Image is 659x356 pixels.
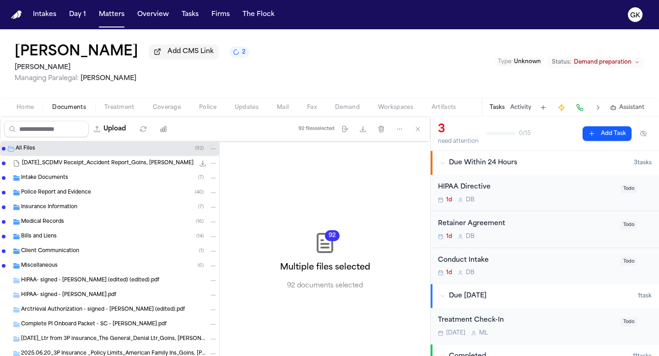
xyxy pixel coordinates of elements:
button: Intakes [29,6,60,23]
div: 3 [438,122,479,137]
span: ( 6 ) [198,263,204,268]
span: Status: [552,59,571,66]
div: Retainer Agreement [438,219,615,229]
span: Arctrieval Authorization - signed - [PERSON_NAME] (edited).pdf [21,306,185,314]
div: 92 files selected [298,126,335,132]
button: Add Task [537,101,550,114]
span: Bills and Liens [21,233,57,241]
h2: Multiple files selected [280,261,370,274]
button: Create Immediate Task [555,101,568,114]
span: HIPAA- signed - [PERSON_NAME] (edited) (edited).pdf [21,277,159,285]
span: HIPAA- signed - [PERSON_NAME].pdf [21,291,116,299]
button: Tasks [490,104,505,111]
button: Day 1 [65,6,90,23]
button: 2 active tasks [229,47,249,58]
button: The Flock [239,6,278,23]
span: Demand [335,104,360,111]
span: 1d [446,196,452,204]
button: Add Task [583,126,632,141]
div: Open task: HIPAA Directive [431,175,659,211]
span: Todo [621,257,637,266]
span: ( 40 ) [195,190,204,195]
span: D B [466,269,475,276]
span: 0 / 15 [519,130,531,137]
div: Treatment Check-In [438,315,615,326]
span: 3 task s [634,159,652,167]
span: Police Report and Evidence [21,189,91,197]
div: Conduct Intake [438,255,615,266]
span: Fax [307,104,317,111]
span: Treatment [104,104,135,111]
button: Edit Type: Unknown [495,57,544,66]
span: 1d [446,269,452,276]
button: Make a Call [573,101,586,114]
span: Managing Paralegal: [15,75,79,82]
span: ( 1 ) [199,248,204,254]
button: Assistant [610,104,644,111]
span: Documents [52,104,86,111]
div: need attention [438,138,479,145]
span: D B [466,233,475,240]
a: Matters [95,6,128,23]
span: ( 92 ) [195,146,204,151]
button: Tasks [178,6,202,23]
span: [DATE] [446,329,465,337]
span: Complete PI Onboard Packet - SC - [PERSON_NAME].pdf [21,321,167,329]
span: ( 7 ) [198,175,204,180]
span: 1 task [638,292,652,300]
span: 2 [242,49,246,56]
button: Hide completed tasks (⌘⇧H) [635,126,652,141]
span: [PERSON_NAME] [81,75,136,82]
span: Home [16,104,34,111]
input: Search files [4,121,89,137]
text: GK [630,12,640,19]
span: Client Communication [21,248,79,255]
div: Open task: Treatment Check-In [431,308,659,344]
span: Add CMS Link [167,47,214,56]
span: Miscellaneous [21,262,58,270]
button: Firms [208,6,233,23]
div: Open task: Conduct Intake [431,248,659,284]
button: Upload [89,121,131,137]
h2: [PERSON_NAME] [15,62,249,73]
span: D B [466,196,475,204]
button: Due [DATE]1task [431,284,659,308]
button: Edit matter name [15,44,138,60]
span: Artifacts [432,104,456,111]
span: Medical Records [21,218,64,226]
span: Todo [621,184,637,193]
button: Download 2025.06.05_SCDMV Receipt_Accident Report_Goins, Jennifer [198,159,207,168]
span: Todo [621,318,637,326]
span: Mail [277,104,289,111]
div: HIPAA Directive [438,182,615,193]
span: Insurance Information [21,204,77,211]
span: Due Within 24 Hours [449,158,517,167]
span: ( 14 ) [196,234,204,239]
div: Open task: Retainer Agreement [431,211,659,248]
div: 92 [325,230,340,241]
span: 1d [446,233,452,240]
button: Overview [134,6,173,23]
span: M L [479,329,488,337]
span: Demand preparation [574,59,632,66]
span: Intake Documents [21,174,68,182]
span: Police [199,104,216,111]
span: Updates [235,104,259,111]
span: Workspaces [378,104,413,111]
span: Assistant [619,104,644,111]
span: ( 16 ) [196,219,204,224]
span: ( 7 ) [198,205,204,210]
span: Todo [621,221,637,229]
span: Unknown [514,59,541,65]
button: Change status from Demand preparation [547,57,644,68]
span: Type : [498,59,513,65]
span: Coverage [153,104,181,111]
button: Activity [510,104,531,111]
h1: [PERSON_NAME] [15,44,138,60]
